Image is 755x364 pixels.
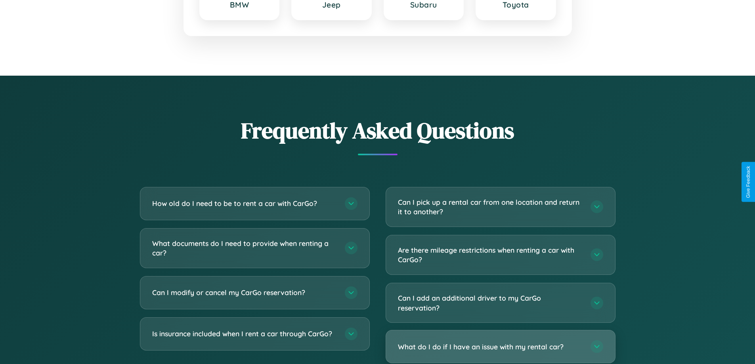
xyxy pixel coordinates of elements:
h3: Are there mileage restrictions when renting a car with CarGo? [398,245,583,265]
h3: Can I modify or cancel my CarGo reservation? [152,288,337,297]
h3: Can I add an additional driver to my CarGo reservation? [398,293,583,313]
h3: How old do I need to be to rent a car with CarGo? [152,198,337,208]
h3: What documents do I need to provide when renting a car? [152,238,337,258]
h3: Can I pick up a rental car from one location and return it to another? [398,197,583,217]
h3: Is insurance included when I rent a car through CarGo? [152,329,337,339]
div: Give Feedback [745,166,751,198]
h3: What do I do if I have an issue with my rental car? [398,342,583,352]
h2: Frequently Asked Questions [140,115,615,146]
